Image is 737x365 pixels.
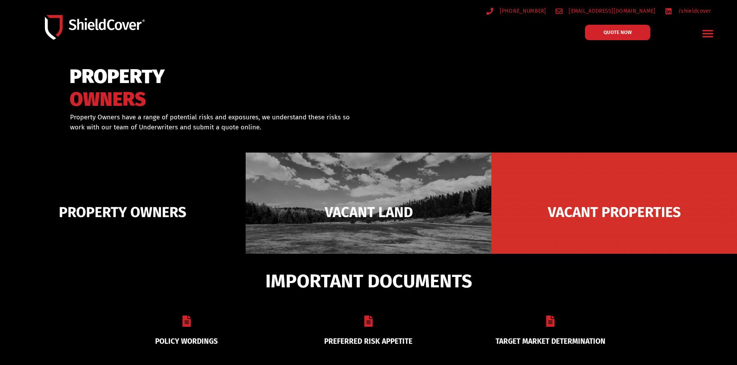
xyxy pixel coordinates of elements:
a: TARGET MARKET DETERMINATION [496,337,605,346]
span: PROPERTY [70,69,165,85]
a: [EMAIL_ADDRESS][DOMAIN_NAME] [556,6,656,16]
span: /shieldcover [676,6,711,16]
span: QUOTE NOW [604,30,632,35]
a: /shieldcover [665,6,711,16]
a: POLICY WORDINGS [155,337,218,346]
p: Property Owners have a range of potential risks and exposures, we understand these risks so work ... [70,112,359,132]
img: Shield-Cover-Underwriting-Australia-logo-full [45,15,145,39]
span: [EMAIL_ADDRESS][DOMAIN_NAME] [567,6,655,16]
div: Menu Toggle [699,24,717,42]
a: PREFERRED RISK APPETITE [324,337,412,346]
img: Vacant Land liability cover [246,153,491,272]
a: [PHONE_NUMBER] [486,6,546,16]
span: [PHONE_NUMBER] [498,6,546,16]
span: IMPORTANT DOCUMENTS [265,274,472,289]
a: QUOTE NOW [585,25,650,40]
